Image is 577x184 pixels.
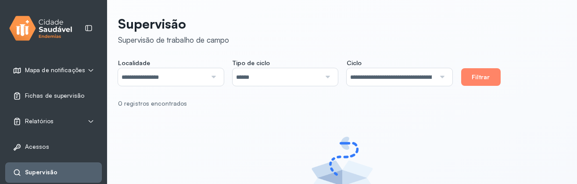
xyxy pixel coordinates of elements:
span: Acessos [25,143,49,151]
span: Tipo de ciclo [233,59,270,67]
button: Filtrar [461,68,501,86]
a: Fichas de supervisão [13,92,94,100]
p: Supervisão [118,16,229,32]
span: Relatórios [25,118,54,125]
span: Supervisão [25,169,57,176]
span: Fichas de supervisão [25,92,84,99]
div: Supervisão de trabalho de campo [118,35,229,44]
a: Acessos [13,143,94,151]
span: Mapa de notificações [25,66,85,74]
a: Supervisão [13,168,94,177]
span: Ciclo [347,59,362,67]
div: 0 registros encontrados [118,100,559,107]
span: Localidade [118,59,150,67]
img: logo.svg [9,14,72,43]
